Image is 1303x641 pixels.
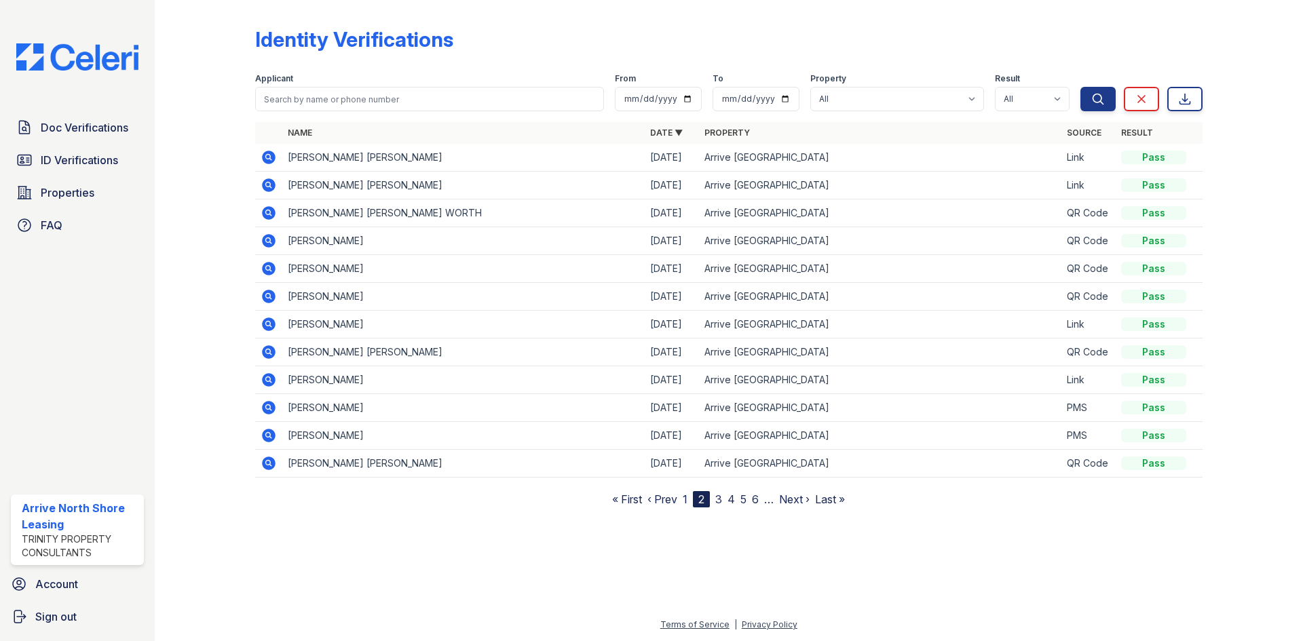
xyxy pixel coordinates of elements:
[22,500,138,532] div: Arrive North Shore Leasing
[282,172,645,199] td: [PERSON_NAME] [PERSON_NAME]
[11,179,144,206] a: Properties
[645,172,699,199] td: [DATE]
[1061,450,1116,478] td: QR Code
[645,283,699,311] td: [DATE]
[647,492,677,506] a: ‹ Prev
[693,491,710,507] div: 2
[734,619,737,629] div: |
[255,27,453,52] div: Identity Verifications
[1121,206,1186,220] div: Pass
[1061,199,1116,227] td: QR Code
[764,491,774,507] span: …
[41,217,62,233] span: FAQ
[645,422,699,450] td: [DATE]
[35,608,77,625] span: Sign out
[1121,373,1186,387] div: Pass
[699,394,1061,422] td: Arrive [GEOGRAPHIC_DATA]
[1061,283,1116,311] td: QR Code
[995,73,1020,84] label: Result
[1061,338,1116,366] td: QR Code
[288,128,312,138] a: Name
[645,311,699,338] td: [DATE]
[22,532,138,560] div: Trinity Property Consultants
[1121,178,1186,192] div: Pass
[699,144,1061,172] td: Arrive [GEOGRAPHIC_DATA]
[1121,128,1153,138] a: Result
[645,255,699,283] td: [DATE]
[615,73,636,84] label: From
[699,255,1061,283] td: Arrive [GEOGRAPHIC_DATA]
[1121,457,1186,470] div: Pass
[699,450,1061,478] td: Arrive [GEOGRAPHIC_DATA]
[699,199,1061,227] td: Arrive [GEOGRAPHIC_DATA]
[41,152,118,168] span: ID Verifications
[1061,144,1116,172] td: Link
[11,212,144,239] a: FAQ
[1061,422,1116,450] td: PMS
[11,114,144,141] a: Doc Verifications
[728,492,735,506] a: 4
[35,576,78,592] span: Account
[282,338,645,366] td: [PERSON_NAME] [PERSON_NAME]
[779,492,810,506] a: Next ›
[699,172,1061,199] td: Arrive [GEOGRAPHIC_DATA]
[740,492,747,506] a: 5
[282,311,645,338] td: [PERSON_NAME]
[1061,394,1116,422] td: PMS
[645,394,699,422] td: [DATE]
[282,144,645,172] td: [PERSON_NAME] [PERSON_NAME]
[683,492,687,506] a: 1
[282,394,645,422] td: [PERSON_NAME]
[1121,151,1186,164] div: Pass
[282,366,645,394] td: [PERSON_NAME]
[815,492,845,506] a: Last »
[699,283,1061,311] td: Arrive [GEOGRAPHIC_DATA]
[645,227,699,255] td: [DATE]
[699,338,1061,366] td: Arrive [GEOGRAPHIC_DATA]
[742,619,797,629] a: Privacy Policy
[282,283,645,311] td: [PERSON_NAME]
[282,227,645,255] td: [PERSON_NAME]
[1121,429,1186,442] div: Pass
[1121,290,1186,303] div: Pass
[1061,172,1116,199] td: Link
[11,147,144,174] a: ID Verifications
[645,366,699,394] td: [DATE]
[1121,262,1186,275] div: Pass
[699,422,1061,450] td: Arrive [GEOGRAPHIC_DATA]
[282,450,645,478] td: [PERSON_NAME] [PERSON_NAME]
[255,87,604,111] input: Search by name or phone number
[282,255,645,283] td: [PERSON_NAME]
[612,492,642,506] a: « First
[645,450,699,478] td: [DATE]
[5,603,149,630] a: Sign out
[699,311,1061,338] td: Arrive [GEOGRAPHIC_DATA]
[1061,255,1116,283] td: QR Code
[699,366,1061,394] td: Arrive [GEOGRAPHIC_DATA]
[645,338,699,366] td: [DATE]
[1121,345,1186,359] div: Pass
[1121,401,1186,414] div: Pass
[41,184,94,201] span: Properties
[1067,128,1101,138] a: Source
[282,199,645,227] td: [PERSON_NAME] [PERSON_NAME] WORTH
[645,144,699,172] td: [DATE]
[645,199,699,227] td: [DATE]
[810,73,846,84] label: Property
[282,422,645,450] td: [PERSON_NAME]
[41,119,128,136] span: Doc Verifications
[5,570,149,598] a: Account
[715,492,722,506] a: 3
[1121,317,1186,331] div: Pass
[650,128,683,138] a: Date ▼
[255,73,293,84] label: Applicant
[713,73,723,84] label: To
[5,43,149,71] img: CE_Logo_Blue-a8612792a0a2168367f1c8372b55b34899dd931a85d93a1a3d3e32e68fde9ad4.png
[699,227,1061,255] td: Arrive [GEOGRAPHIC_DATA]
[1121,234,1186,248] div: Pass
[1061,311,1116,338] td: Link
[660,619,730,629] a: Terms of Service
[1061,366,1116,394] td: Link
[1061,227,1116,255] td: QR Code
